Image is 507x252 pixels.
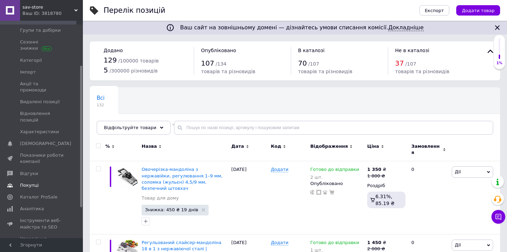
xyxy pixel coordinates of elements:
span: Управління сайтом [20,236,64,248]
span: / 107 [308,61,319,67]
span: Код [271,143,281,149]
span: Назва [142,143,157,149]
span: Сезонні знижки [20,39,64,51]
span: Аналітика [20,206,44,212]
span: Всі [97,95,105,101]
b: 1 450 [367,240,381,245]
span: Категорії [20,57,42,64]
a: Овочерізка-мандоліна з нержавійки, регулювання 1–9 мм, соломка (жульєн) 4,5/9 мм, безпечний штовхач [142,167,222,191]
span: Додати [271,240,288,245]
div: 2 шт. [310,175,359,180]
span: Додано [104,48,123,53]
span: Експорт [425,8,444,13]
svg: Закрити [493,23,501,32]
div: ₴ [367,166,386,173]
span: Додати товар [462,8,495,13]
span: Показники роботи компанії [20,152,64,165]
span: 6.31%, 85.19 ₴ [375,194,394,206]
div: Роздріб [367,183,405,189]
a: Докладніше [388,24,423,31]
div: Перелік позицій [104,7,165,14]
span: sav-store [22,4,74,10]
div: [DATE] [230,161,269,234]
span: Дії [455,169,461,174]
span: 5 [104,66,108,74]
span: Відгуки [20,171,38,177]
span: Відфільтруйте товари [104,125,156,130]
span: товарів та різновидів [395,69,449,74]
span: Додати [271,167,288,172]
span: 129 [104,56,117,64]
span: / 100000 товарів [118,58,159,64]
div: Опубліковано [310,181,364,187]
button: Експорт [419,5,450,16]
span: / 300000 різновидів [109,68,158,74]
span: товарів та різновидів [201,69,255,74]
span: / 107 [405,61,416,67]
span: Покупці [20,182,39,188]
a: Товар для дому [142,195,179,201]
span: Характеристики [20,129,59,135]
div: Не показуються в Каталозі ProSale [90,114,182,140]
span: Дії [455,242,461,248]
span: Дата [231,143,244,149]
div: 2 000 ₴ [367,246,386,252]
span: Каталог ProSale [20,194,57,200]
span: Відображення [310,143,348,149]
div: ₴ [367,240,386,246]
span: Інструменти веб-майстра та SEO [20,217,64,230]
span: [DEMOGRAPHIC_DATA] [20,140,71,147]
span: 132 [97,103,105,108]
span: 37 [395,59,404,67]
b: 1 350 [367,167,381,172]
span: товарів та різновидів [298,69,352,74]
div: 1 800 ₴ [367,173,386,179]
span: Знижка: 450 ₴ 19 днів [145,207,198,212]
span: Відновлення позицій [20,110,64,123]
div: 0 [407,161,450,234]
span: Групи та добірки [20,27,61,33]
button: Додати товар [456,5,500,16]
img: Овощерезка-мандолина из нержавейки, регулировка 1–9 мм, соломка (жульен) 4,5/9 мм, безопасный тол... [117,166,138,187]
span: 70 [298,59,307,67]
span: Ціна [367,143,379,149]
span: Готово до відправки [310,167,359,174]
span: Замовлення [411,143,441,156]
span: Не в каталозі [395,48,429,53]
span: 107 [201,59,214,67]
span: / 134 [216,61,226,67]
div: Ваш ID: 3818780 [22,10,83,17]
span: В каталозі [298,48,325,53]
span: Ваш сайт на зовнішньому домені — дізнайтесь умови списання комісії. [180,24,423,31]
span: % [105,143,110,149]
span: Видалені позиції [20,99,60,105]
input: Пошук по назві позиції, артикулу і пошуковим запитам [174,121,493,135]
span: Не показуються в Катал... [97,121,168,127]
div: 1% [494,61,505,66]
span: Опубліковано [201,48,236,53]
span: Готово до відправки [310,240,359,247]
span: Імпорт [20,69,36,75]
span: Акції та промокоди [20,81,64,93]
button: Чат з покупцем [491,210,505,224]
